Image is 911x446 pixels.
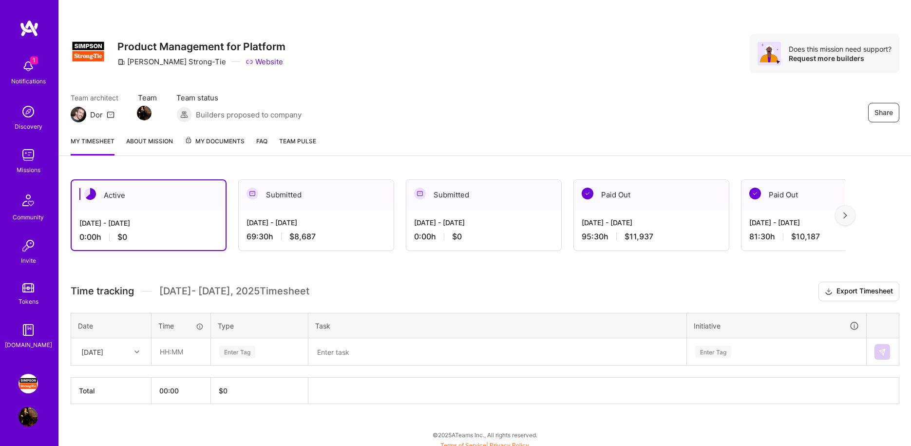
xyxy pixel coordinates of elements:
th: Total [71,378,152,404]
a: Team Pulse [279,136,316,155]
div: Submitted [239,180,394,210]
div: Does this mission need support? [789,44,892,54]
div: [DATE] - [DATE] [247,217,386,228]
th: Task [308,313,687,338]
img: Active [84,188,96,200]
a: Team Member Avatar [138,105,151,121]
div: 0:00 h [414,232,553,242]
span: Team Pulse [279,137,316,145]
div: Submitted [406,180,561,210]
div: 81:30 h [749,232,889,242]
img: Builders proposed to company [176,107,192,122]
span: $0 [117,232,127,242]
a: Simpson Strong-Tie: Product Management for Platform [16,374,40,393]
div: [DATE] - [DATE] [79,218,218,228]
div: [DATE] [81,347,103,357]
h3: Product Management for Platform [117,40,285,53]
img: guide book [19,320,38,340]
img: Submit [878,348,886,356]
button: Export Timesheet [818,282,899,301]
i: icon CompanyGray [117,58,125,66]
img: Submitted [414,188,426,199]
div: 0:00 h [79,232,218,242]
a: FAQ [256,136,267,155]
div: Initiative [694,320,859,331]
div: 95:30 h [582,232,721,242]
div: Paid Out [741,180,896,210]
div: Notifications [11,76,46,86]
img: discovery [19,102,38,121]
img: tokens [22,283,34,292]
div: Dor [90,110,103,120]
div: Community [13,212,44,222]
span: Builders proposed to company [196,110,302,120]
img: Paid Out [749,188,761,199]
img: User Avatar [19,407,38,427]
div: 69:30 h [247,232,386,242]
img: Paid Out [582,188,593,199]
i: icon Download [825,287,833,297]
div: Tokens [19,296,38,307]
img: Company Logo [71,34,106,69]
span: Team [138,93,157,103]
img: Simpson Strong-Tie: Product Management for Platform [19,374,38,393]
img: logo [19,19,39,37]
div: Enter Tag [219,344,255,359]
span: 1 [30,57,38,64]
th: 00:00 [152,378,211,404]
a: User Avatar [16,407,40,427]
span: Team status [176,93,302,103]
div: [DOMAIN_NAME] [5,340,52,350]
span: Team architect [71,93,118,103]
img: Team Architect [71,107,86,122]
div: Request more builders [789,54,892,63]
div: [PERSON_NAME] Strong-Tie [117,57,226,67]
div: [DATE] - [DATE] [749,217,889,228]
div: [DATE] - [DATE] [414,217,553,228]
th: Type [211,313,308,338]
div: Invite [21,255,36,266]
div: Active [72,180,226,210]
div: Enter Tag [695,344,731,359]
img: bell [19,57,38,76]
span: $11,937 [625,232,653,242]
img: Invite [19,236,38,255]
a: About Mission [126,136,173,155]
span: $10,187 [791,232,820,242]
a: My Documents [185,136,245,155]
img: teamwork [19,145,38,165]
img: Team Member Avatar [137,106,152,120]
div: [DATE] - [DATE] [582,217,721,228]
span: $ 0 [219,387,228,395]
i: icon Chevron [134,349,139,354]
span: [DATE] - [DATE] , 2025 Timesheet [159,285,309,297]
img: right [843,212,847,219]
div: Missions [17,165,40,175]
img: Community [17,189,40,212]
div: Paid Out [574,180,729,210]
a: My timesheet [71,136,114,155]
span: Share [874,108,893,117]
a: Website [246,57,283,67]
div: Time [158,321,204,331]
div: Discovery [15,121,42,132]
img: Avatar [758,42,781,65]
button: Share [868,103,899,122]
img: Submitted [247,188,258,199]
span: Time tracking [71,285,134,297]
span: $0 [452,232,462,242]
span: $8,687 [289,232,316,242]
input: HH:MM [152,339,210,365]
span: My Documents [185,136,245,147]
i: icon Mail [107,111,114,118]
th: Date [71,313,152,338]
